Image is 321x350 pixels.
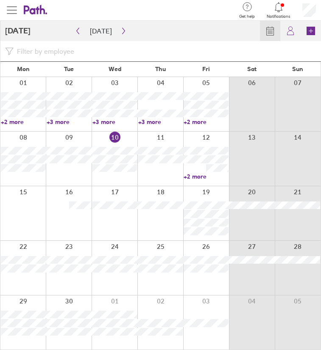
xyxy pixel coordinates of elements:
[14,44,316,59] input: Filter by employee
[239,14,255,19] span: Get help
[267,14,290,19] span: Notifications
[267,1,290,19] a: Notifications
[292,66,303,72] span: Sun
[138,118,183,126] a: +3 more
[92,118,137,126] a: +3 more
[83,24,119,38] button: [DATE]
[184,173,229,180] a: +2 more
[202,66,210,72] span: Fri
[155,66,166,72] span: Thu
[47,118,92,126] a: +3 more
[247,66,257,72] span: Sat
[64,66,74,72] span: Tue
[17,66,30,72] span: Mon
[184,118,229,126] a: +2 more
[109,66,121,72] span: Wed
[1,118,46,126] a: +2 more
